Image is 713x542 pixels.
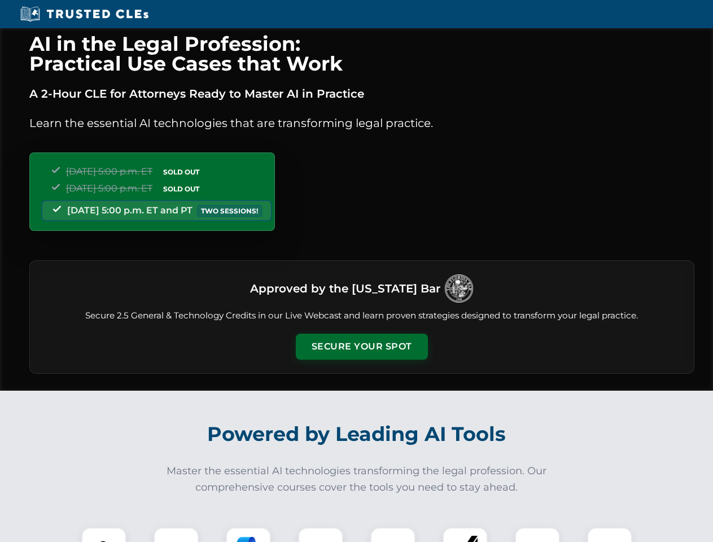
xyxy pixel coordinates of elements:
p: Master the essential AI technologies transforming the legal profession. Our comprehensive courses... [159,463,554,496]
span: SOLD OUT [159,166,203,178]
h2: Powered by Leading AI Tools [44,414,670,454]
span: [DATE] 5:00 p.m. ET [66,183,152,194]
span: [DATE] 5:00 p.m. ET [66,166,152,177]
h1: AI in the Legal Profession: Practical Use Cases that Work [29,34,694,73]
button: Secure Your Spot [296,334,428,360]
span: SOLD OUT [159,183,203,195]
h3: Approved by the [US_STATE] Bar [250,278,440,299]
p: Secure 2.5 General & Technology Credits in our Live Webcast and learn proven strategies designed ... [43,309,680,322]
img: Logo [445,274,473,303]
p: A 2-Hour CLE for Attorneys Ready to Master AI in Practice [29,85,694,103]
p: Learn the essential AI technologies that are transforming legal practice. [29,114,694,132]
img: Trusted CLEs [17,6,152,23]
